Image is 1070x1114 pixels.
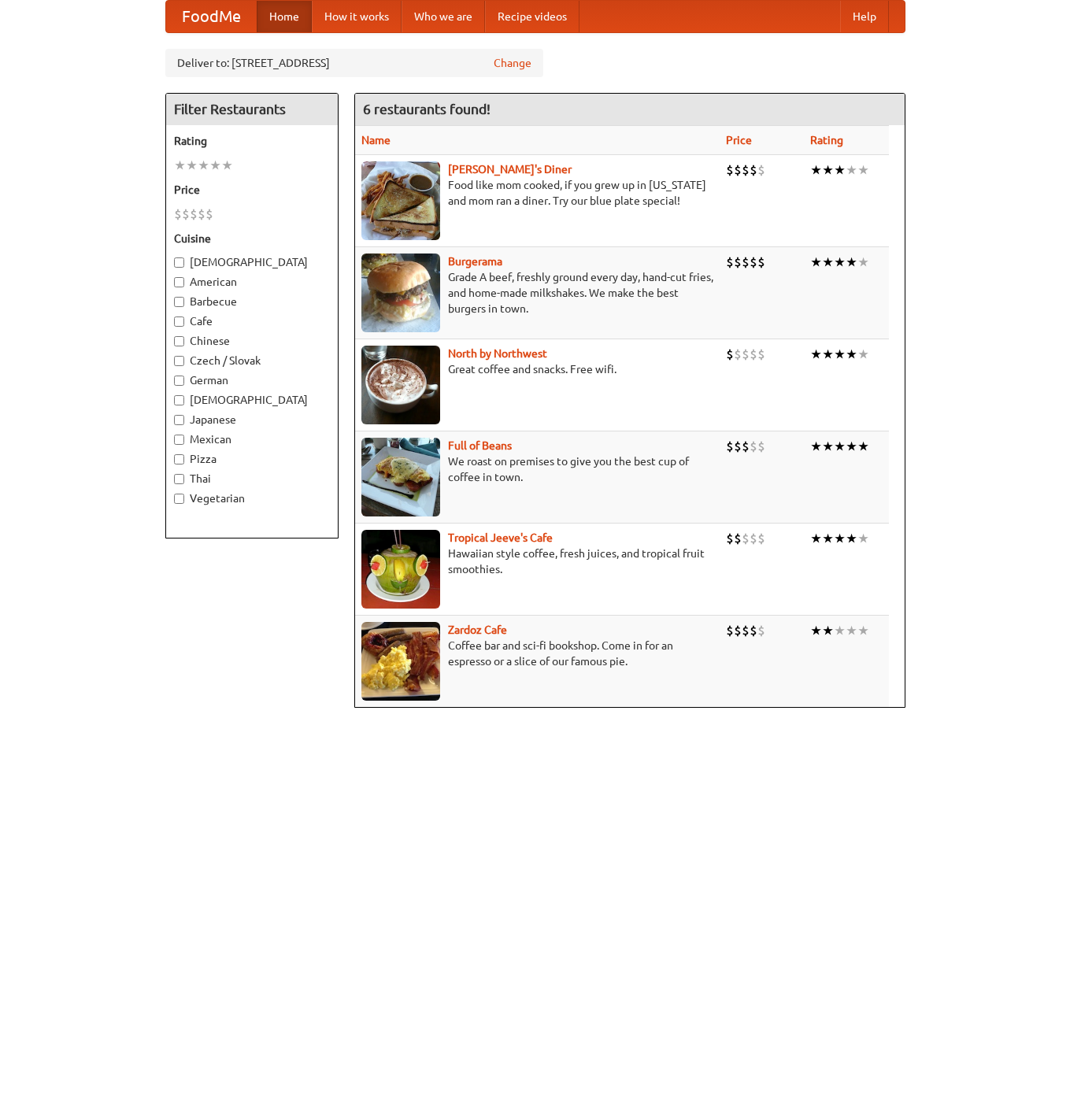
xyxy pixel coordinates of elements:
[726,161,734,179] li: $
[174,431,330,447] label: Mexican
[312,1,402,32] a: How it works
[174,415,184,425] input: Japanese
[726,530,734,547] li: $
[757,254,765,271] li: $
[361,638,713,669] p: Coffee bar and sci-fi bookshop. Come in for an espresso or a slice of our famous pie.
[174,294,330,309] label: Barbecue
[834,622,846,639] li: ★
[742,622,750,639] li: $
[166,94,338,125] h4: Filter Restaurants
[174,133,330,149] h5: Rating
[810,530,822,547] li: ★
[822,622,834,639] li: ★
[846,438,857,455] li: ★
[361,134,391,146] a: Name
[840,1,889,32] a: Help
[757,622,765,639] li: $
[834,346,846,363] li: ★
[742,254,750,271] li: $
[174,333,330,349] label: Chinese
[174,316,184,327] input: Cafe
[166,1,257,32] a: FoodMe
[810,622,822,639] li: ★
[209,157,221,174] li: ★
[494,55,531,71] a: Change
[734,254,742,271] li: $
[810,161,822,179] li: ★
[174,395,184,405] input: [DEMOGRAPHIC_DATA]
[846,161,857,179] li: ★
[742,438,750,455] li: $
[448,163,572,176] a: [PERSON_NAME]'s Diner
[182,205,190,223] li: $
[857,530,869,547] li: ★
[757,161,765,179] li: $
[846,622,857,639] li: ★
[361,438,440,516] img: beans.jpg
[174,372,330,388] label: German
[846,530,857,547] li: ★
[750,622,757,639] li: $
[822,254,834,271] li: ★
[448,531,553,544] a: Tropical Jeeve's Cafe
[485,1,579,32] a: Recipe videos
[190,205,198,223] li: $
[361,254,440,332] img: burgerama.jpg
[846,254,857,271] li: ★
[174,353,330,368] label: Czech / Slovak
[810,346,822,363] li: ★
[857,622,869,639] li: ★
[726,346,734,363] li: $
[810,134,843,146] a: Rating
[734,438,742,455] li: $
[742,161,750,179] li: $
[822,530,834,547] li: ★
[174,474,184,484] input: Thai
[822,438,834,455] li: ★
[834,161,846,179] li: ★
[810,254,822,271] li: ★
[742,346,750,363] li: $
[174,277,184,287] input: American
[174,157,186,174] li: ★
[822,161,834,179] li: ★
[174,257,184,268] input: [DEMOGRAPHIC_DATA]
[757,346,765,363] li: $
[174,182,330,198] h5: Price
[448,347,547,360] a: North by Northwest
[361,453,713,485] p: We roast on premises to give you the best cup of coffee in town.
[742,530,750,547] li: $
[734,530,742,547] li: $
[174,412,330,427] label: Japanese
[174,451,330,467] label: Pizza
[726,622,734,639] li: $
[822,346,834,363] li: ★
[361,177,713,209] p: Food like mom cooked, if you grew up in [US_STATE] and mom ran a diner. Try our blue plate special!
[361,622,440,701] img: zardoz.jpg
[174,274,330,290] label: American
[857,161,869,179] li: ★
[174,392,330,408] label: [DEMOGRAPHIC_DATA]
[726,254,734,271] li: $
[174,356,184,366] input: Czech / Slovak
[174,490,330,506] label: Vegetarian
[757,438,765,455] li: $
[361,161,440,240] img: sallys.jpg
[750,254,757,271] li: $
[448,255,502,268] a: Burgerama
[834,254,846,271] li: ★
[361,361,713,377] p: Great coffee and snacks. Free wifi.
[857,254,869,271] li: ★
[734,161,742,179] li: $
[186,157,198,174] li: ★
[257,1,312,32] a: Home
[174,494,184,504] input: Vegetarian
[857,438,869,455] li: ★
[810,438,822,455] li: ★
[448,439,512,452] a: Full of Beans
[221,157,233,174] li: ★
[174,435,184,445] input: Mexican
